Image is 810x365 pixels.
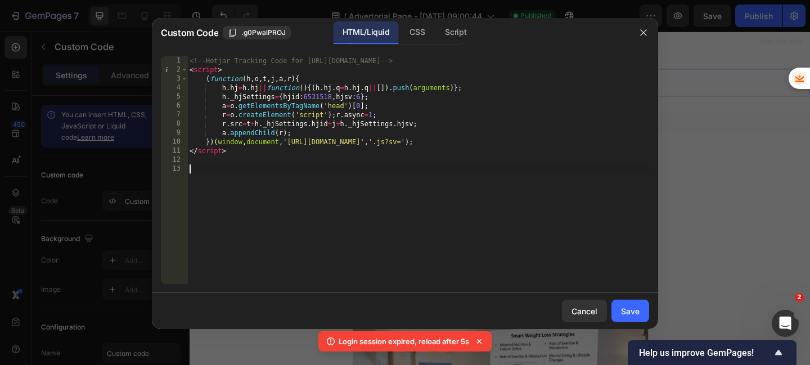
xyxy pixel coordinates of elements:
div: 12 [161,155,188,164]
div: 7 [161,110,188,119]
div: Save [621,305,640,317]
div: 6 [161,101,188,110]
button: .g0PwalPROJ [223,26,291,39]
button: Save [611,300,649,322]
div: Custom Code [14,25,62,35]
div: 2 [161,65,188,74]
div: Cancel [571,305,597,317]
span: Help us improve GemPages! [639,348,772,358]
div: 4 [161,83,188,92]
div: 3 [161,74,188,83]
strong: ¡Una estudiante prodigia de Colombia recibió el premio médico más alto del país por el descubrimi... [175,139,481,259]
p: Login session expired, reload after 5s [339,336,469,347]
div: 1 [161,56,188,65]
div: 10 [161,137,188,146]
div: 5 [161,92,188,101]
span: 2 [795,293,804,302]
span: Custom Code [161,26,218,39]
iframe: Intercom live chat [772,310,799,337]
div: 13 [161,164,188,173]
div: 9 [161,128,188,137]
strong: Junto con el desarrollo de un producto natural para perder peso, una estudiante [DEMOGRAPHIC_DATA... [175,270,488,311]
span: Publirreportaje [314,95,362,103]
span: .g0PwalPROJ [241,28,286,38]
div: CSS [400,21,434,44]
div: HTML/Liquid [334,21,398,44]
div: 8 [161,119,188,128]
button: Cancel [562,300,607,322]
div: 11 [161,146,188,155]
button: Show survey - Help us improve GemPages! [639,346,785,359]
div: Script [436,21,475,44]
